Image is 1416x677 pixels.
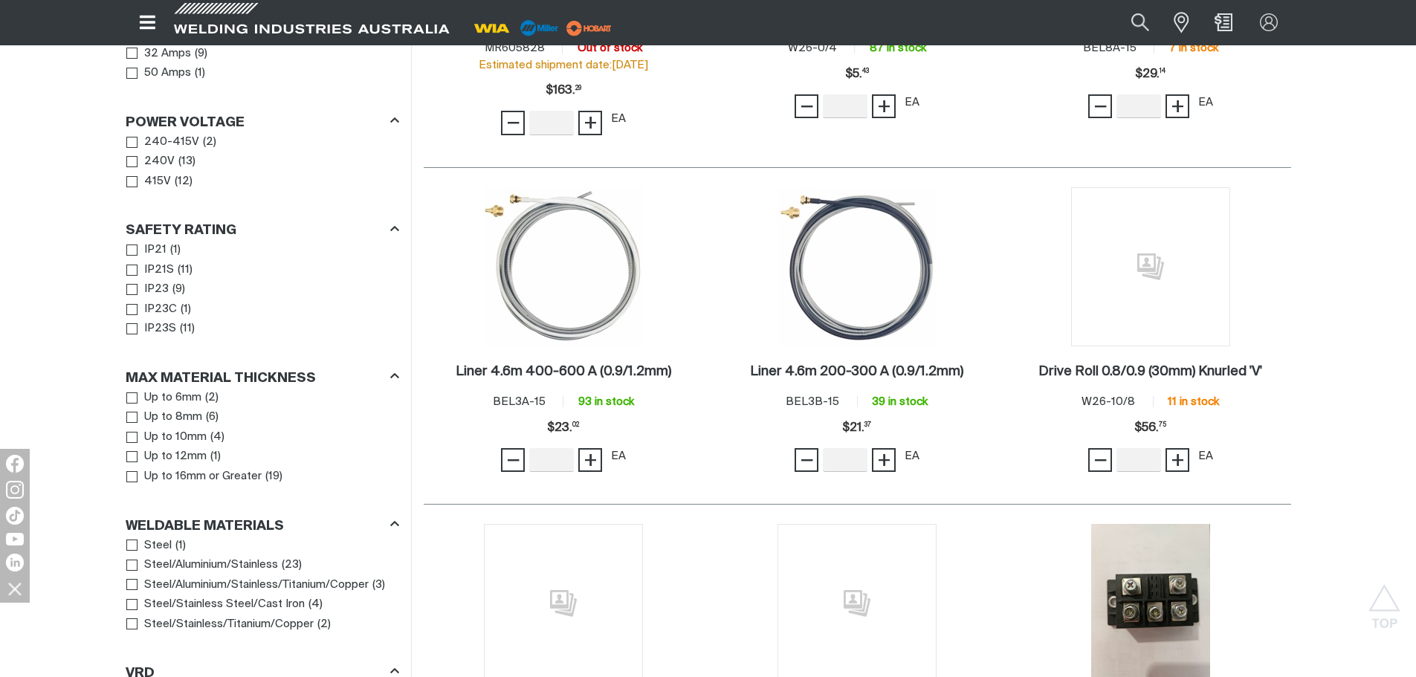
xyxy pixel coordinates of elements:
span: ( 2 ) [317,616,331,633]
a: Up to 6mm [126,388,202,408]
span: − [800,447,814,473]
span: + [583,447,598,473]
span: ( 2 ) [203,134,216,151]
span: ( 1 ) [210,448,221,465]
a: Up to 16mm or Greater [126,467,262,487]
span: Up to 10mm [144,429,207,446]
input: Product name or item number... [1096,6,1166,39]
a: 415V [126,172,172,192]
span: 240V [144,153,175,170]
h3: Safety Rating [126,222,236,239]
span: Up to 6mm [144,389,201,406]
span: Up to 12mm [144,448,207,465]
span: Steel [144,537,172,554]
span: $23. [547,413,579,443]
div: Price [1135,59,1166,89]
span: $163. [546,76,581,106]
span: − [800,94,814,119]
button: Scroll to top [1368,584,1401,618]
div: Max Material Thickness [126,367,399,387]
sup: 29 [575,85,581,91]
img: No image for this product [1071,187,1230,346]
span: Out of stock [578,42,642,54]
span: ( 23 ) [282,557,302,574]
span: ( 12 ) [175,173,193,190]
div: EA [611,448,626,465]
img: YouTube [6,533,24,545]
img: Liner 4.6m 400-600 A (0.9/1.2mm) [484,187,643,346]
span: ( 1 ) [170,242,181,259]
span: 7 in stock [1169,42,1218,54]
span: MR605828 [485,42,545,54]
span: Steel/Stainless Steel/Cast Iron [144,596,305,613]
div: Price [1134,413,1166,443]
sup: 02 [572,422,579,428]
sup: 75 [1159,422,1166,428]
div: EA [1198,448,1213,465]
a: Up to 8mm [126,407,203,427]
span: ( 9 ) [172,281,185,298]
h2: Drive Roll 0.8/0.9 (30mm) Knurled 'V' [1038,365,1262,378]
span: $21. [842,413,871,443]
span: 32 Amps [144,45,191,62]
h3: Weldable Materials [126,518,284,535]
span: ( 1 ) [195,65,205,82]
a: Steel/Aluminium/Stainless [126,555,279,575]
span: Up to 16mm or Greater [144,468,262,485]
img: LinkedIn [6,554,24,571]
span: 240-415V [144,134,199,151]
a: 240V [126,152,175,172]
span: BEL3B-15 [786,396,839,407]
span: ( 2 ) [205,389,219,406]
span: W26-0/4 [788,42,837,54]
span: − [1093,94,1108,119]
h3: Max Material Thickness [126,370,316,387]
span: + [877,447,891,473]
a: Drive Roll 0.8/0.9 (30mm) Knurled 'V' [1038,363,1262,380]
a: Liner 4.6m 200-300 A (0.9/1.2mm) [750,363,963,380]
span: IP23C [144,301,177,318]
h3: Power Voltage [126,114,245,132]
span: $29. [1135,59,1166,89]
span: W26-10/8 [1082,396,1135,407]
div: Price [845,59,869,89]
span: BEL3A-15 [493,396,546,407]
ul: Safety Rating [126,240,398,339]
a: Up to 12mm [126,447,207,467]
sup: 37 [864,422,871,428]
a: IP23S [126,319,177,339]
span: ( 13 ) [178,153,195,170]
span: Steel/Stainless/Titanium/Copper [144,616,314,633]
span: 11 in stock [1168,396,1219,407]
div: EA [905,448,919,465]
span: Estimated shipment date: [DATE] [479,59,648,71]
ul: Max Material Thickness [126,388,398,487]
div: Price [546,76,581,106]
a: Steel/Aluminium/Stainless/Titanium/Copper [126,575,369,595]
a: IP21 [126,240,167,260]
span: ( 4 ) [210,429,224,446]
img: Liner 4.6m 200-300 A (0.9/1.2mm) [777,187,937,346]
span: + [583,110,598,135]
div: Price [842,413,871,443]
span: + [1171,447,1185,473]
span: IP21 [144,242,167,259]
ul: Power Voltage [126,132,398,192]
span: ( 3 ) [372,577,385,594]
span: $56. [1134,413,1166,443]
div: EA [611,111,626,128]
a: IP23 [126,279,169,299]
span: Up to 8mm [144,409,202,426]
div: Power Voltage [126,111,399,132]
div: Price [547,413,579,443]
a: Up to 10mm [126,427,207,447]
img: Instagram [6,481,24,499]
a: 50 Amps [126,63,192,83]
span: IP23S [144,320,176,337]
img: TikTok [6,507,24,525]
button: Search products [1115,6,1166,39]
a: miller [562,22,616,33]
a: Shopping cart (0 product(s)) [1212,13,1235,31]
span: − [506,110,520,135]
h2: Liner 4.6m 200-300 A (0.9/1.2mm) [750,365,963,378]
